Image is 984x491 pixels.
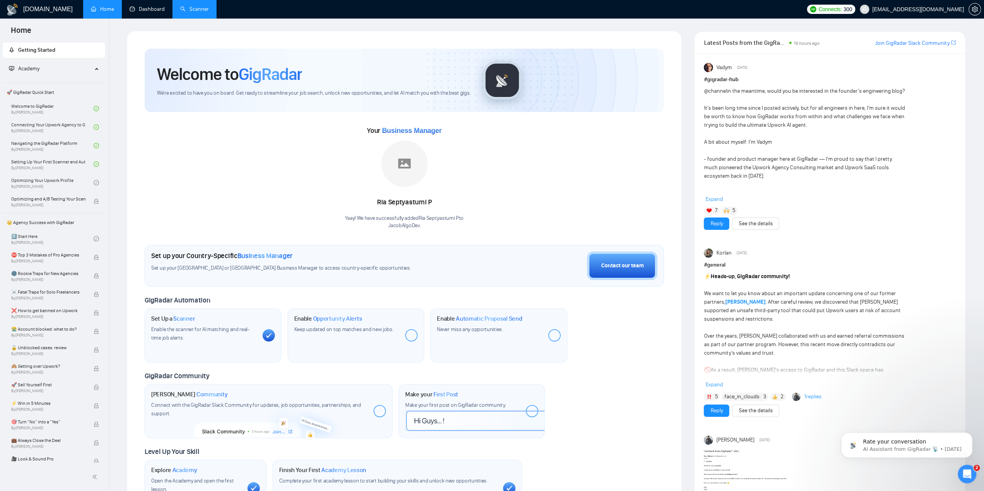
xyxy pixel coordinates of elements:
img: Myroslav Koval [704,435,713,445]
span: First Post [433,391,458,398]
button: Contact our team [587,251,657,280]
a: 1replies [804,393,822,401]
a: Connecting Your Upwork Agency to GigRadarBy[PERSON_NAME] [11,119,94,136]
span: By [PERSON_NAME] [11,333,85,338]
span: Level Up Your Skill [145,447,199,456]
span: @channel [704,88,726,94]
span: Enable the scanner for AI matching and real-time job alerts. [151,326,249,341]
span: fund-projection-screen [9,66,14,71]
span: [PERSON_NAME] [716,436,754,444]
div: Yaay! We have successfully added Ria Septyastumi P to [345,215,464,229]
h1: Make your [405,391,458,398]
span: Academy [9,65,39,72]
img: Vadym [704,63,713,72]
span: By [PERSON_NAME] [11,259,85,263]
span: lock [94,347,99,353]
span: rocket [9,47,14,53]
span: [DATE] [759,437,770,443]
span: GigRadar Community [145,372,210,380]
span: check-circle [94,161,99,167]
a: Setting Up Your First Scanner and Auto-BidderBy[PERSON_NAME] [11,156,94,173]
span: 🚫 [704,367,710,373]
span: Your [367,126,442,135]
span: lock [94,459,99,464]
span: By [PERSON_NAME] [11,444,85,449]
div: Contact our team [601,262,643,270]
div: ️ We want to let you know about an important update concerning one of our former partners, . Afte... [704,272,905,442]
button: Reply [704,404,729,417]
img: logo [6,3,19,16]
span: 🙈 Getting over Upwork? [11,362,85,370]
strong: Heads-up, GigRadar community! [710,273,790,280]
span: 💼 Always Close the Deal [11,437,85,444]
span: 2 [781,393,784,401]
span: lock [94,310,99,316]
iframe: Intercom live chat [958,465,976,483]
span: 7 [715,207,718,214]
span: Expand [705,196,723,202]
button: Reply [704,217,729,230]
span: Opportunity Alerts [313,315,362,323]
a: Reply [710,406,723,415]
span: [DATE] [737,64,747,71]
a: 1️⃣ Start HereBy[PERSON_NAME] [11,230,94,247]
img: Myroslav Koval [792,392,800,401]
span: By [PERSON_NAME] [11,203,85,207]
span: Connect with the GigRadar Slack Community for updates, job opportunities, partnerships, and support. [151,402,361,417]
span: Set up your [GEOGRAPHIC_DATA] or [GEOGRAPHIC_DATA] Business Manager to access country-specific op... [151,265,455,272]
h1: # gigradar-hub [704,75,956,84]
span: GigRadar [239,64,302,85]
h1: Enable [294,315,362,323]
span: Academy Lesson [321,466,366,474]
img: gigradar-logo.png [483,61,522,100]
img: upwork-logo.png [810,6,816,12]
span: lock [94,366,99,371]
span: Business Manager [382,127,442,134]
span: ❌ How to get banned on Upwork [11,307,85,314]
img: 🙌 [724,208,729,213]
span: Vadym [716,63,732,72]
a: export [951,39,956,46]
strong: PERMANENTLY REVOKED [715,375,776,382]
span: Make your first post on GigRadar community. [405,402,506,408]
span: We're excited to have you on board. Get ready to streamline your job search, unlock new opportuni... [157,90,471,97]
img: Korlan [704,248,713,258]
span: check-circle [94,236,99,241]
h1: [PERSON_NAME] [151,391,228,398]
span: lock [94,403,99,408]
p: JacobAlgoDev . [345,222,464,229]
img: placeholder.png [381,141,428,187]
span: Scanner [173,315,195,323]
span: check-circle [94,124,99,130]
img: 👍 [772,394,778,399]
span: By [PERSON_NAME] [11,352,85,356]
span: By [PERSON_NAME] [11,426,85,430]
h1: Set up your Country-Specific [151,251,293,260]
span: double-left [92,473,100,481]
span: Academy [172,466,197,474]
span: 🚀 GigRadar Quick Start [3,85,104,100]
span: Home [5,25,38,41]
span: ⛔ Top 3 Mistakes of Pro Agencies [11,251,85,259]
a: Navigating the GigRadar PlatformBy[PERSON_NAME] [11,137,94,154]
span: user [862,7,867,12]
span: By [PERSON_NAME] [11,370,85,375]
a: [PERSON_NAME] [725,299,765,305]
button: See the details [732,404,779,417]
button: setting [969,3,981,15]
span: lock [94,440,99,445]
h1: Welcome to [157,64,302,85]
span: ☠️ Fatal Traps for Solo Freelancers [11,288,85,296]
span: lock [94,421,99,427]
span: Keep updated on top matches and new jobs. [294,326,394,333]
span: Complete your first academy lesson to start building your skills and unlock new opportunities. [279,477,488,484]
span: 😭 Account blocked: what to do? [11,325,85,333]
span: lock [94,273,99,279]
span: Getting Started [18,47,55,53]
span: 🎥 Look & Sound Pro [11,455,85,463]
h1: Explore [151,466,197,474]
span: Never miss any opportunities. [437,326,503,333]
